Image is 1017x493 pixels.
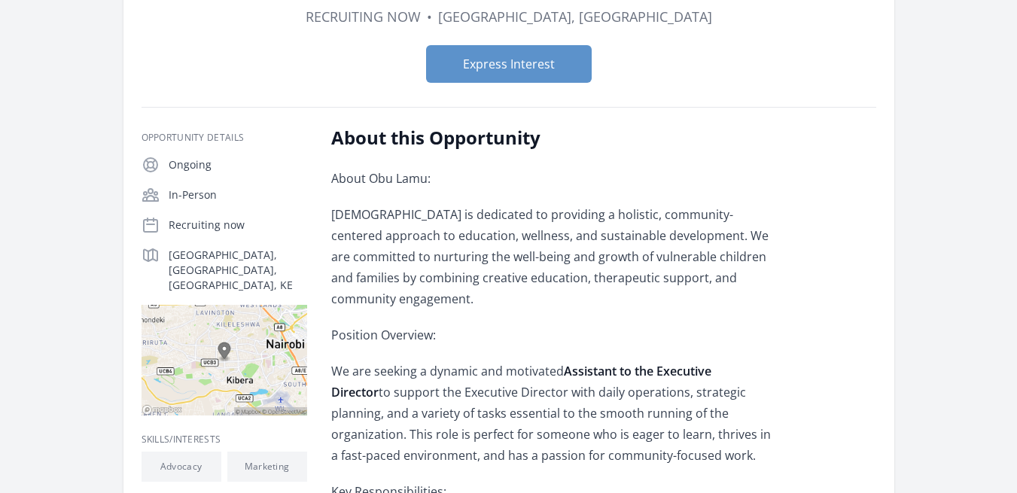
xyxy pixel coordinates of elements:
p: [GEOGRAPHIC_DATA], [GEOGRAPHIC_DATA], [GEOGRAPHIC_DATA], KE [169,248,307,293]
dd: Recruiting now [306,6,421,27]
p: Recruiting now [169,218,307,233]
p: [DEMOGRAPHIC_DATA] is dedicated to providing a holistic, community-centered approach to education... [331,204,772,309]
p: In-Person [169,187,307,202]
h3: Skills/Interests [142,434,307,446]
div: • [427,6,432,27]
p: Position Overview: [331,324,772,345]
li: Marketing [227,452,307,482]
button: Express Interest [426,45,592,83]
p: About Obu Lamu: [331,168,772,189]
p: Ongoing [169,157,307,172]
p: We are seeking a dynamic and motivated to support the Executive Director with daily operations, s... [331,361,772,466]
h3: Opportunity Details [142,132,307,144]
dd: [GEOGRAPHIC_DATA], [GEOGRAPHIC_DATA] [438,6,712,27]
h2: About this Opportunity [331,126,772,150]
img: Map [142,305,307,415]
li: Advocacy [142,452,221,482]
